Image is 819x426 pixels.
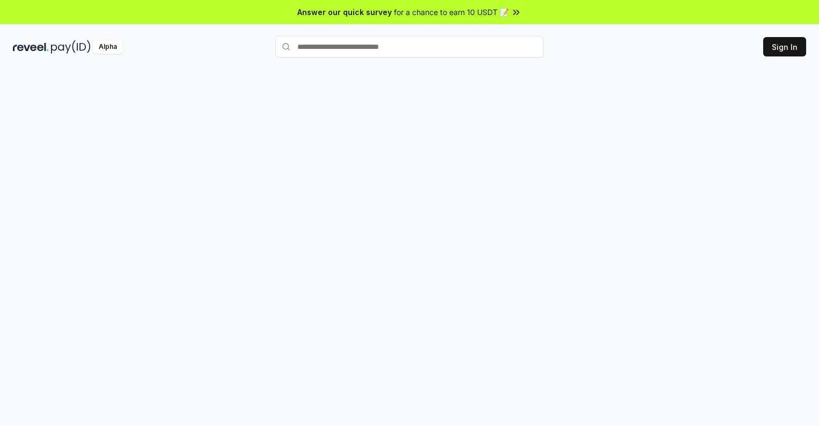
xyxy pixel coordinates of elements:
[394,6,509,18] span: for a chance to earn 10 USDT 📝
[297,6,392,18] span: Answer our quick survey
[51,40,91,54] img: pay_id
[763,37,806,56] button: Sign In
[93,40,123,54] div: Alpha
[13,40,49,54] img: reveel_dark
